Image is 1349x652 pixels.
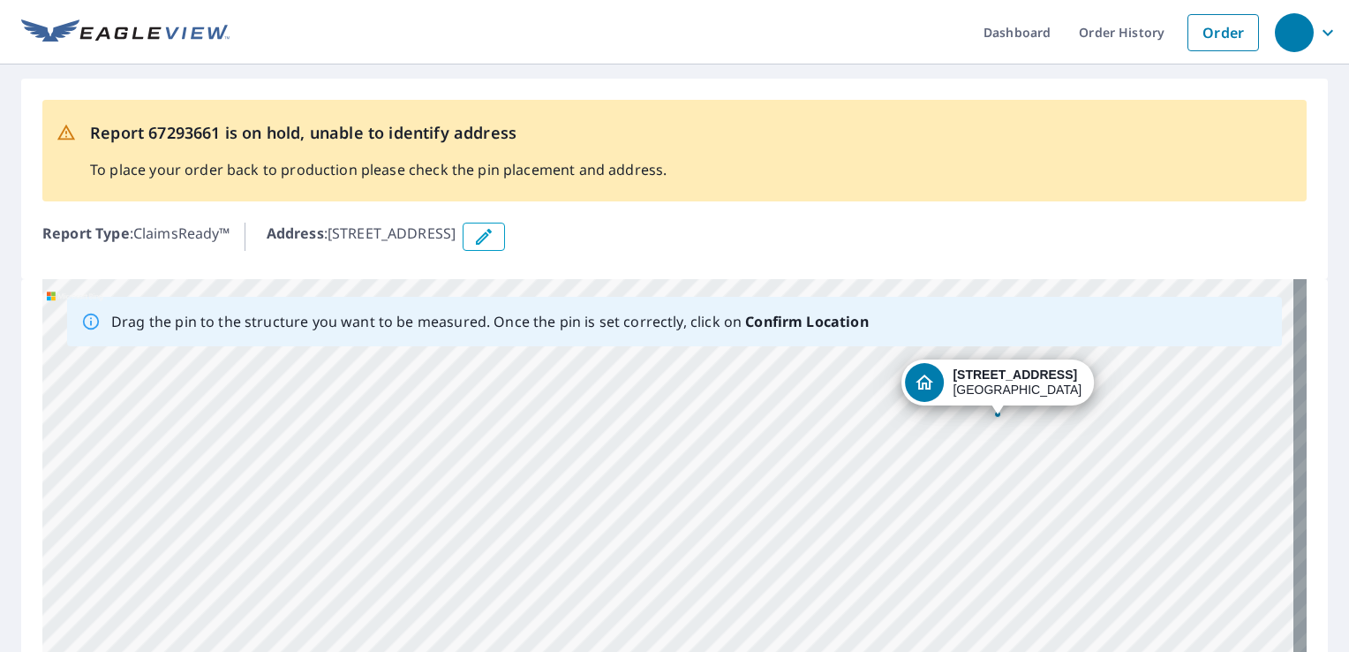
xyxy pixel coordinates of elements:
[42,223,230,251] p: : ClaimsReady™
[42,224,130,243] b: Report Type
[267,223,456,251] p: : [STREET_ADDRESS]
[90,121,667,145] p: Report 67293661 is on hold, unable to identify address
[21,19,230,46] img: EV Logo
[745,312,868,331] b: Confirm Location
[953,368,1081,398] div: [GEOGRAPHIC_DATA]
[90,159,667,180] p: To place your order back to production please check the pin placement and address.
[901,360,1094,414] div: Dropped pin, building 1, Residential property, 3613 State Road 2130 Anton, TX 79313
[1187,14,1259,51] a: Order
[953,368,1077,382] strong: [STREET_ADDRESS]
[111,311,869,332] p: Drag the pin to the structure you want to be measured. Once the pin is set correctly, click on
[267,224,324,243] b: Address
